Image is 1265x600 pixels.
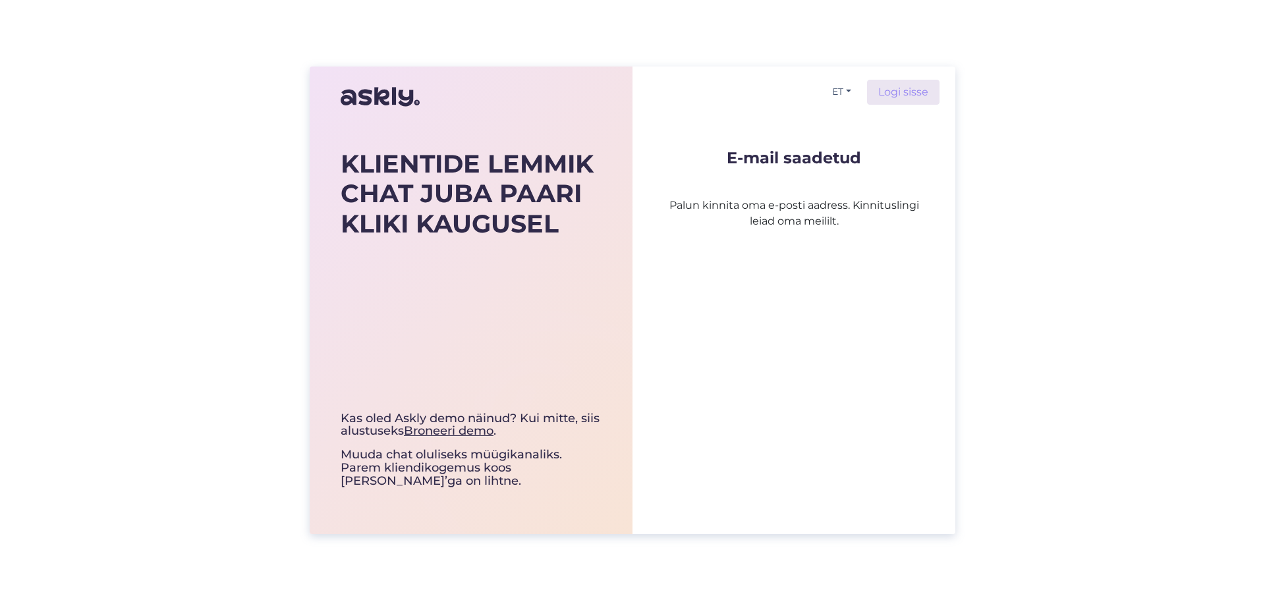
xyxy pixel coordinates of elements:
div: Muuda chat oluliseks müügikanaliks. Parem kliendikogemus koos [PERSON_NAME]’ga on lihtne. [341,412,602,488]
img: Askly [341,81,420,113]
a: Logi sisse [867,80,940,105]
button: ET [827,82,857,101]
p: E-mail saadetud [664,150,924,166]
div: Kas oled Askly demo näinud? Kui mitte, siis alustuseks . [341,412,602,439]
p: Palun kinnita oma e-posti aadress. Kinnituslingi leiad oma meililt. [664,166,924,229]
div: KLIENTIDE LEMMIK CHAT JUBA PAARI KLIKI KAUGUSEL [341,149,602,239]
a: Broneeri demo [404,423,493,438]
